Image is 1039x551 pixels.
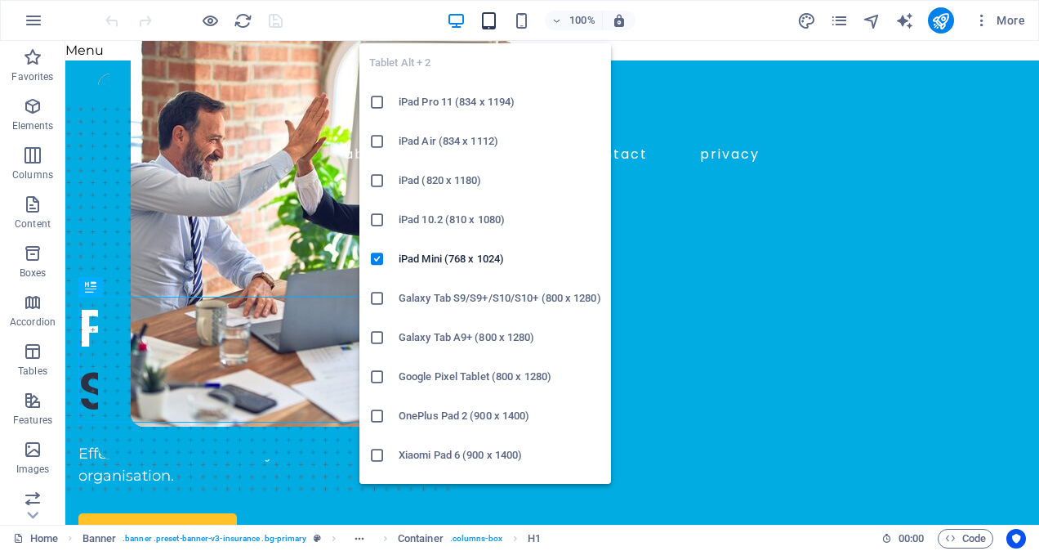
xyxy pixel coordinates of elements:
button: navigator [863,11,882,30]
button: text_generator [895,11,915,30]
p: Accordion [10,316,56,329]
h6: iPad Air (834 x 1112) [399,132,601,151]
h6: Galaxy Tab S9/S9+/S10/S10+ (800 x 1280) [399,289,601,308]
p: Favorites [11,70,53,83]
p: Images [16,463,50,476]
i: On resize automatically adjust zoom level to fit chosen device. [612,13,627,28]
span: Code [945,529,986,549]
p: Tables [18,365,47,378]
button: publish [928,7,954,34]
span: . columns-box [450,529,502,549]
i: Navigator [863,11,881,30]
p: Features [13,414,52,427]
span: Click to select. Double-click to edit [82,529,117,549]
p: Elements [12,119,54,132]
p: Boxes [20,267,47,280]
p: Content [15,217,51,231]
i: This element is a customizable preset [314,534,321,543]
h6: Google Pixel Tablet (800 x 1280) [399,367,601,387]
i: Design (Ctrl+Alt+Y) [797,11,816,30]
h6: iPad (820 x 1180) [399,171,601,190]
span: . banner .preset-banner-v3-insurance .bg-primary [123,529,306,549]
button: More [967,7,1032,34]
h6: OnePlus Pad 2 (900 x 1400) [399,406,601,426]
i: Publish [931,11,950,30]
h6: iPad Pro 11 (834 x 1194) [399,92,601,112]
button: 100% [545,11,603,30]
button: Code [938,529,993,549]
h6: Session time [881,529,925,549]
span: : [910,532,912,544]
span: 00 00 [899,529,924,549]
button: Usercentrics [1006,529,1026,549]
h6: Xiaomi Pad 6 (900 x 1400) [399,446,601,465]
button: reload [233,11,252,30]
button: pages [830,11,849,30]
i: AI Writer [895,11,914,30]
i: Pages (Ctrl+Alt+S) [830,11,849,30]
nav: breadcrumb [82,529,542,549]
a: Click to cancel selection. Double-click to open Pages [13,529,58,549]
h6: 100% [569,11,595,30]
span: Click to select. Double-click to edit [398,529,444,549]
h6: Galaxy Tab A9+ (800 x 1280) [399,328,601,347]
button: Click here to leave preview mode and continue editing [200,11,220,30]
h6: iPad Mini (768 x 1024) [399,249,601,269]
span: More [974,12,1025,29]
i: Reload page [234,11,252,30]
span: Click to select. Double-click to edit [528,529,541,549]
p: Columns [12,168,53,181]
button: design [797,11,817,30]
h6: iPad 10.2 (810 x 1080) [399,210,601,230]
